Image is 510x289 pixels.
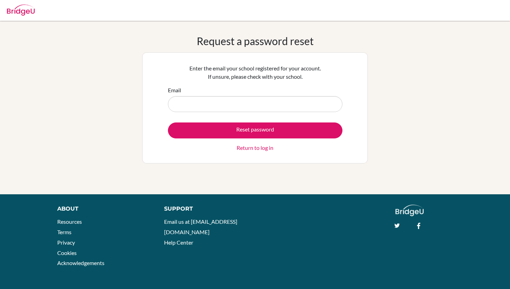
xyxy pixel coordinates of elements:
[168,86,181,94] label: Email
[57,205,148,213] div: About
[57,249,77,256] a: Cookies
[57,218,82,225] a: Resources
[164,239,193,246] a: Help Center
[168,122,342,138] button: Reset password
[164,205,248,213] div: Support
[164,218,237,235] a: Email us at [EMAIL_ADDRESS][DOMAIN_NAME]
[168,64,342,81] p: Enter the email your school registered for your account. If unsure, please check with your school.
[57,229,71,235] a: Terms
[57,239,75,246] a: Privacy
[7,5,35,16] img: Bridge-U
[237,144,273,152] a: Return to log in
[57,260,104,266] a: Acknowledgements
[396,205,424,216] img: logo_white@2x-f4f0deed5e89b7ecb1c2cc34c3e3d731f90f0f143d5ea2071677605dd97b5244.png
[197,35,314,47] h1: Request a password reset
